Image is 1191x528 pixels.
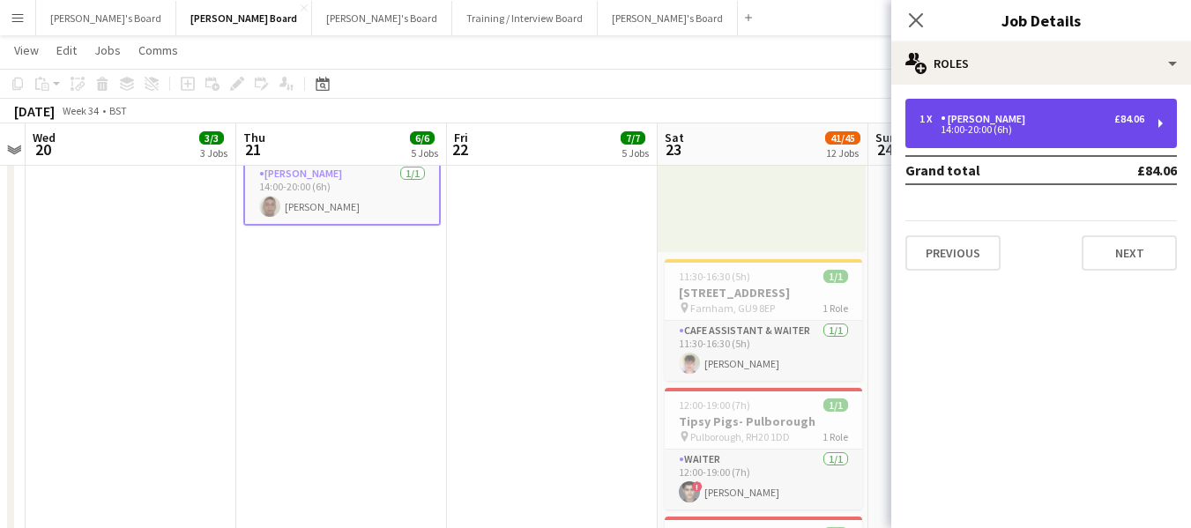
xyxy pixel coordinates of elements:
[14,102,55,120] div: [DATE]
[1082,235,1177,271] button: Next
[454,130,468,145] span: Fri
[411,146,438,160] div: 5 Jobs
[243,162,441,226] app-card-role: [PERSON_NAME]1/114:00-20:00 (6h)[PERSON_NAME]
[825,131,860,145] span: 41/45
[621,131,645,145] span: 7/7
[905,156,1082,184] td: Grand total
[7,39,46,62] a: View
[941,113,1032,125] div: [PERSON_NAME]
[14,42,39,58] span: View
[665,388,862,509] app-job-card: 12:00-19:00 (7h)1/1Tipsy Pigs- Pulborough Pulborough, RH20 1DD1 RoleWaiter1/112:00-19:00 (7h)![PE...
[241,139,265,160] span: 21
[690,301,775,315] span: Farnham, GU9 8EP
[109,104,127,117] div: BST
[87,39,128,62] a: Jobs
[56,42,77,58] span: Edit
[131,39,185,62] a: Comms
[49,39,84,62] a: Edit
[823,430,848,443] span: 1 Role
[823,301,848,315] span: 1 Role
[665,130,684,145] span: Sat
[622,146,649,160] div: 5 Jobs
[873,139,897,160] span: 24
[94,42,121,58] span: Jobs
[891,42,1191,85] div: Roles
[243,130,265,145] span: Thu
[176,1,312,35] button: [PERSON_NAME] Board
[919,113,941,125] div: 1 x
[58,104,102,117] span: Week 34
[312,1,452,35] button: [PERSON_NAME]'s Board
[823,270,848,283] span: 1/1
[662,139,684,160] span: 23
[665,450,862,509] app-card-role: Waiter1/112:00-19:00 (7h)![PERSON_NAME]
[1082,156,1177,184] td: £84.06
[891,9,1191,32] h3: Job Details
[33,130,56,145] span: Wed
[200,146,227,160] div: 3 Jobs
[679,270,750,283] span: 11:30-16:30 (5h)
[905,235,1001,271] button: Previous
[690,430,790,443] span: Pulborough, RH20 1DD
[919,125,1144,134] div: 14:00-20:00 (6h)
[665,413,862,429] h3: Tipsy Pigs- Pulborough
[410,131,435,145] span: 6/6
[36,1,176,35] button: [PERSON_NAME]'s Board
[692,481,703,492] span: !
[826,146,860,160] div: 12 Jobs
[665,259,862,381] app-job-card: 11:30-16:30 (5h)1/1[STREET_ADDRESS] Farnham, GU9 8EP1 RoleCAFE ASSISTANT & WAITER1/111:30-16:30 (...
[199,131,224,145] span: 3/3
[452,1,598,35] button: Training / Interview Board
[665,285,862,301] h3: [STREET_ADDRESS]
[1114,113,1144,125] div: £84.06
[875,130,897,145] span: Sun
[138,42,178,58] span: Comms
[30,139,56,160] span: 20
[679,398,750,412] span: 12:00-19:00 (7h)
[665,321,862,381] app-card-role: CAFE ASSISTANT & WAITER1/111:30-16:30 (5h)[PERSON_NAME]
[823,398,848,412] span: 1/1
[451,139,468,160] span: 22
[598,1,738,35] button: [PERSON_NAME]'s Board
